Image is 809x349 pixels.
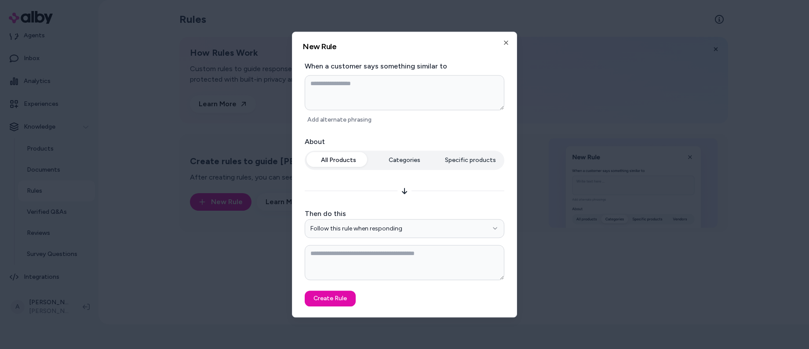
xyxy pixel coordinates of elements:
button: Categories [372,152,437,168]
label: About [305,137,504,147]
button: Create Rule [305,291,356,306]
label: When a customer says something similar to [305,61,504,72]
h2: New Rule [303,43,506,50]
button: Add alternate phrasing [305,114,374,126]
button: All Products [306,152,371,168]
label: Then do this [305,209,504,219]
button: Specific products [438,152,503,168]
